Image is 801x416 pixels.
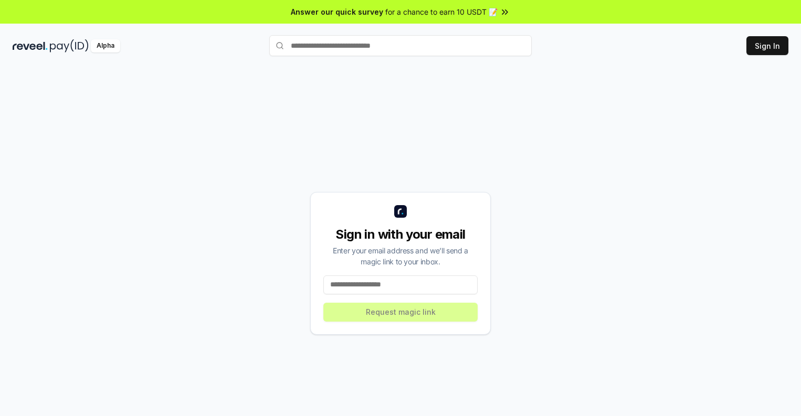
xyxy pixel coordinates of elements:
[394,205,407,218] img: logo_small
[91,39,120,52] div: Alpha
[385,6,498,17] span: for a chance to earn 10 USDT 📝
[13,39,48,52] img: reveel_dark
[291,6,383,17] span: Answer our quick survey
[746,36,788,55] button: Sign In
[323,226,478,243] div: Sign in with your email
[323,245,478,267] div: Enter your email address and we’ll send a magic link to your inbox.
[50,39,89,52] img: pay_id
